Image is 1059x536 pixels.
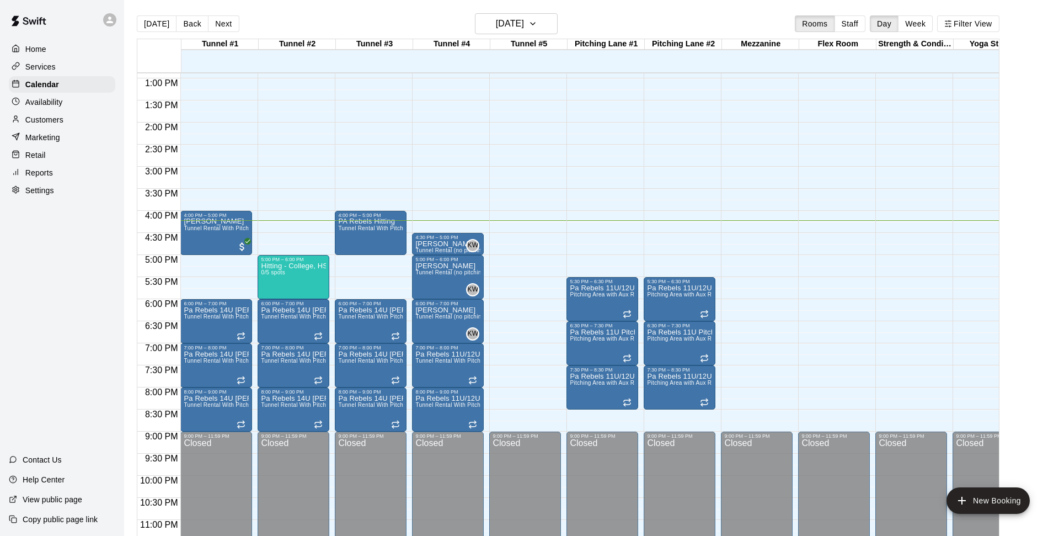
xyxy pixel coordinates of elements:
span: Kevin Wood [470,327,479,341]
a: Settings [9,182,115,199]
a: Retail [9,147,115,163]
div: 5:30 PM – 6:30 PM: Pa Rebels 11U/12U Pitching [644,277,715,321]
a: Calendar [9,76,115,93]
span: 7:00 PM [142,343,181,353]
button: Back [176,15,208,32]
span: Tunnel Rental With Pitching Machine [338,402,435,408]
span: Recurring event [314,332,323,341]
span: Tunnel Rental With Pitching Machine [415,402,512,408]
span: Tunnel Rental With Pitching Machine [415,358,512,364]
div: 6:30 PM – 7:30 PM: Pa Rebels 11U Pitching [566,321,638,365]
div: 8:00 PM – 9:00 PM [261,389,326,395]
span: Pitching Area with Aux Room [647,336,723,342]
span: Kevin Wood [470,283,479,296]
span: Tunnel Rental (no pitching machine) [415,314,510,320]
div: 5:00 PM – 6:00 PM [415,257,480,262]
p: Calendar [25,79,59,90]
span: Pitching Area with Aux Room [647,380,723,386]
div: Tunnel #1 [181,39,259,50]
span: Recurring event [623,310,632,319]
span: Recurring event [700,310,709,319]
div: 9:00 PM – 11:59 PM [724,433,789,439]
h6: [DATE] [496,16,524,31]
span: Recurring event [391,332,400,341]
div: 7:00 PM – 8:00 PM [415,345,480,351]
span: Recurring event [700,354,709,363]
span: 4:30 PM [142,233,181,242]
div: 7:00 PM – 8:00 PM: Pa Rebels 14U Howe Hitting [335,343,407,388]
p: Availability [25,97,63,108]
span: Tunnel Rental With Pitching Machine [184,314,280,320]
div: 9:00 PM – 11:59 PM [338,433,403,439]
span: Tunnel Rental (no pitching machine) [415,247,510,253]
span: Tunnel Rental With Pitching Machine [261,402,357,408]
span: 0/5 spots filled [261,269,285,275]
span: 3:00 PM [142,167,181,176]
a: Home [9,41,115,57]
button: add [946,487,1030,514]
span: Tunnel Rental With Pitching Machine [261,358,357,364]
span: 2:00 PM [142,123,181,132]
span: 5:30 PM [142,277,181,286]
div: 8:00 PM – 9:00 PM: Pa Rebels 14U Saviski Hitting [180,388,252,432]
p: View public page [23,494,82,505]
span: Recurring event [391,420,400,429]
div: 4:00 PM – 5:00 PM: PA Rebels Hitting [335,211,407,255]
button: Week [898,15,933,32]
span: Tunnel Rental With Pitching Machine [184,358,280,364]
a: Services [9,59,115,75]
p: Retail [25,150,46,161]
span: 9:00 PM [142,432,181,441]
div: 4:30 PM – 5:00 PM: Kevin Wood [412,233,484,255]
div: Customers [9,112,115,128]
div: 6:00 PM – 7:00 PM: Kevin Wood [412,299,484,343]
div: 9:00 PM – 11:59 PM [184,433,249,439]
div: Tunnel #3 [336,39,413,50]
p: Home [25,44,46,55]
span: Recurring event [237,420,245,429]
span: 6:30 PM [142,321,181,331]
div: 9:00 PM – 11:59 PM [570,433,635,439]
span: Recurring event [468,420,477,429]
span: Tunnel Rental With Pitching Machine [261,314,357,320]
div: 6:30 PM – 7:30 PM: Pa Rebels 11U Pitching [644,321,715,365]
div: 5:00 PM – 6:00 PM [261,257,326,262]
div: 6:00 PM – 7:00 PM [415,301,480,306]
p: Customers [25,114,63,125]
div: 4:00 PM – 5:00 PM: Neil Fischer [180,211,252,255]
span: Tunnel Rental With Pitching Machine [184,225,280,231]
a: Marketing [9,129,115,146]
div: Kevin Wood [466,239,479,252]
div: Strength & Conditioning [876,39,954,50]
a: Availability [9,94,115,110]
span: 2:30 PM [142,145,181,154]
div: 7:00 PM – 8:00 PM: Pa Rebels 14U Reynolds Hitting [258,343,329,388]
div: 6:00 PM – 7:00 PM [338,301,403,306]
div: 7:00 PM – 8:00 PM [184,345,249,351]
span: Recurring event [314,376,323,385]
div: Flex Room [799,39,876,50]
div: 7:30 PM – 8:30 PM [647,367,712,373]
p: Reports [25,167,53,178]
button: Day [870,15,898,32]
div: 4:00 PM – 5:00 PM [338,213,403,218]
div: 8:00 PM – 9:00 PM [338,389,403,395]
div: 7:30 PM – 8:30 PM: Pa Rebels 11U/12U Pitching [566,365,638,410]
div: 5:30 PM – 6:30 PM [570,279,635,284]
div: Yoga Studio [954,39,1031,50]
span: Recurring event [623,354,632,363]
span: 5:00 PM [142,255,181,264]
p: Copy public page link [23,514,98,525]
div: 6:00 PM – 7:00 PM: Pa Rebels 14U Howe Hitting [335,299,407,343]
span: 7:30 PM [142,365,181,375]
div: Pitching Lane #2 [645,39,722,50]
div: 9:00 PM – 11:59 PM [493,433,558,439]
span: Tunnel Rental With Pitching Machine [338,225,435,231]
div: Tunnel #2 [259,39,336,50]
p: Services [25,61,56,72]
div: 7:30 PM – 8:30 PM [570,367,635,373]
div: 4:30 PM – 5:00 PM [415,235,480,240]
